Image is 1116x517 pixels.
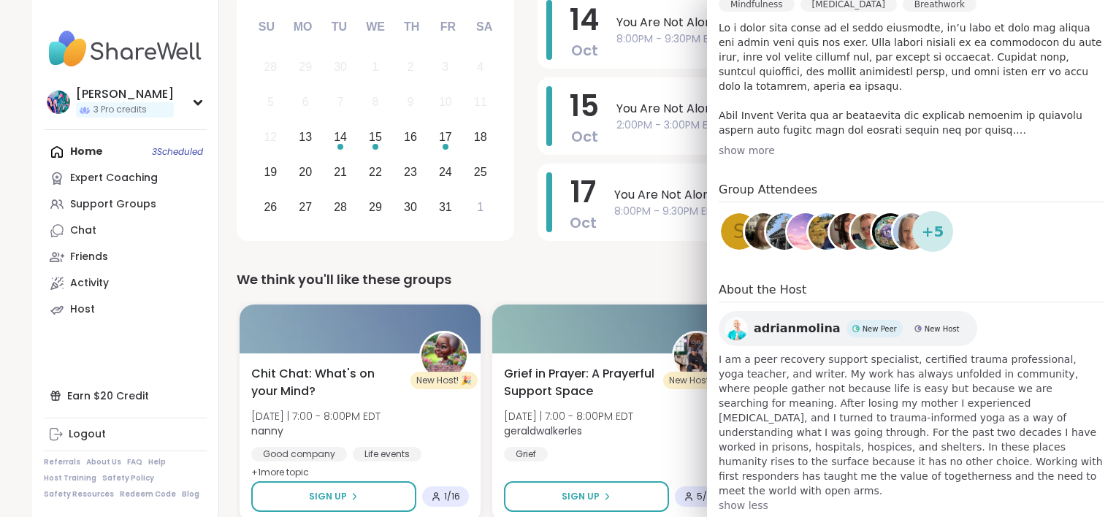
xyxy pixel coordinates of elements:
[44,23,207,74] img: ShareWell Nav Logo
[474,92,487,112] div: 11
[395,191,427,223] div: Choose Thursday, October 30th, 2025
[465,191,496,223] div: Choose Saturday, November 1st, 2025
[299,162,312,182] div: 20
[504,409,633,424] span: [DATE] | 7:00 - 8:00PM EDT
[325,191,356,223] div: Choose Tuesday, October 28th, 2025
[719,352,1104,498] span: I am a peer recovery support specialist, certified trauma professional, yoga teacher, and writer....
[251,447,347,462] div: Good company
[264,127,277,147] div: 12
[264,162,277,182] div: 19
[369,197,382,217] div: 29
[70,197,156,212] div: Support Groups
[251,365,403,400] span: Chit Chat: What's on your Mind?
[255,191,286,223] div: Choose Sunday, October 26th, 2025
[663,372,730,389] div: New Host! 🎉
[404,197,417,217] div: 30
[614,186,1040,204] span: You Are Not Alone With This™
[468,11,500,43] div: Sa
[442,57,448,77] div: 3
[44,457,80,467] a: Referrals
[70,223,96,238] div: Chat
[309,490,347,503] span: Sign Up
[872,213,909,250] img: SelfHealwithLiz
[264,57,277,77] div: 28
[44,383,207,409] div: Earn $20 Credit
[93,104,147,116] span: 3 Pro credits
[407,57,413,77] div: 2
[465,87,496,118] div: Not available Saturday, October 11th, 2025
[396,11,428,43] div: Th
[102,473,154,483] a: Safety Policy
[754,320,841,337] span: adrianmolina
[299,127,312,147] div: 13
[444,491,460,502] span: 1 / 16
[421,333,467,378] img: nanny
[70,276,109,291] div: Activity
[76,86,174,102] div: [PERSON_NAME]
[719,498,1104,513] span: show less
[504,424,582,438] b: geraldwalkerles
[504,447,548,462] div: Grief
[44,191,207,218] a: Support Groups
[616,118,1040,133] span: 2:00PM - 3:00PM EDT
[325,156,356,188] div: Choose Tuesday, October 21st, 2025
[290,156,321,188] div: Choose Monday, October 20th, 2025
[404,162,417,182] div: 23
[325,87,356,118] div: Not available Tuesday, October 7th, 2025
[372,57,379,77] div: 1
[429,191,461,223] div: Choose Friday, October 31st, 2025
[44,165,207,191] a: Expert Coaching
[925,323,960,334] span: New Host
[360,156,391,188] div: Choose Wednesday, October 22nd, 2025
[323,11,355,43] div: Tu
[395,52,427,83] div: Not available Thursday, October 2nd, 2025
[353,447,421,462] div: Life events
[44,473,96,483] a: Host Training
[570,85,599,126] span: 15
[465,156,496,188] div: Choose Saturday, October 25th, 2025
[44,296,207,323] a: Host
[733,218,746,246] span: S
[562,490,600,503] span: Sign Up
[251,11,283,43] div: Su
[360,52,391,83] div: Not available Wednesday, October 1st, 2025
[264,197,277,217] div: 26
[407,92,413,112] div: 9
[439,197,452,217] div: 31
[429,156,461,188] div: Choose Friday, October 24th, 2025
[922,221,944,242] span: + 5
[360,122,391,153] div: Choose Wednesday, October 15th, 2025
[719,281,1104,302] h4: About the Host
[828,211,868,252] a: Suze03
[571,40,598,61] span: Oct
[334,127,347,147] div: 14
[334,57,347,77] div: 30
[914,325,922,332] img: New Host
[616,31,1040,47] span: 8:00PM - 9:30PM EDT
[360,191,391,223] div: Choose Wednesday, October 29th, 2025
[286,11,318,43] div: Mo
[299,57,312,77] div: 29
[504,365,656,400] span: Grief in Prayer: A Prayerful Support Space
[290,52,321,83] div: Not available Monday, September 29th, 2025
[395,156,427,188] div: Choose Thursday, October 23rd, 2025
[290,87,321,118] div: Not available Monday, October 6th, 2025
[69,427,106,442] div: Logout
[719,211,760,252] a: S
[395,87,427,118] div: Not available Thursday, October 9th, 2025
[477,57,484,77] div: 4
[429,52,461,83] div: Not available Friday, October 3rd, 2025
[86,457,121,467] a: About Us
[616,100,1040,118] span: You Are Not Alone With This™: Midday Reset
[743,211,784,252] a: AliciaMarie
[255,122,286,153] div: Not available Sunday, October 12th, 2025
[504,481,669,512] button: Sign Up
[369,162,382,182] div: 22
[474,162,487,182] div: 25
[395,122,427,153] div: Choose Thursday, October 16th, 2025
[852,325,860,332] img: New Peer
[127,457,142,467] a: FAQ
[863,323,897,334] span: New Peer
[439,162,452,182] div: 24
[325,52,356,83] div: Not available Tuesday, September 30th, 2025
